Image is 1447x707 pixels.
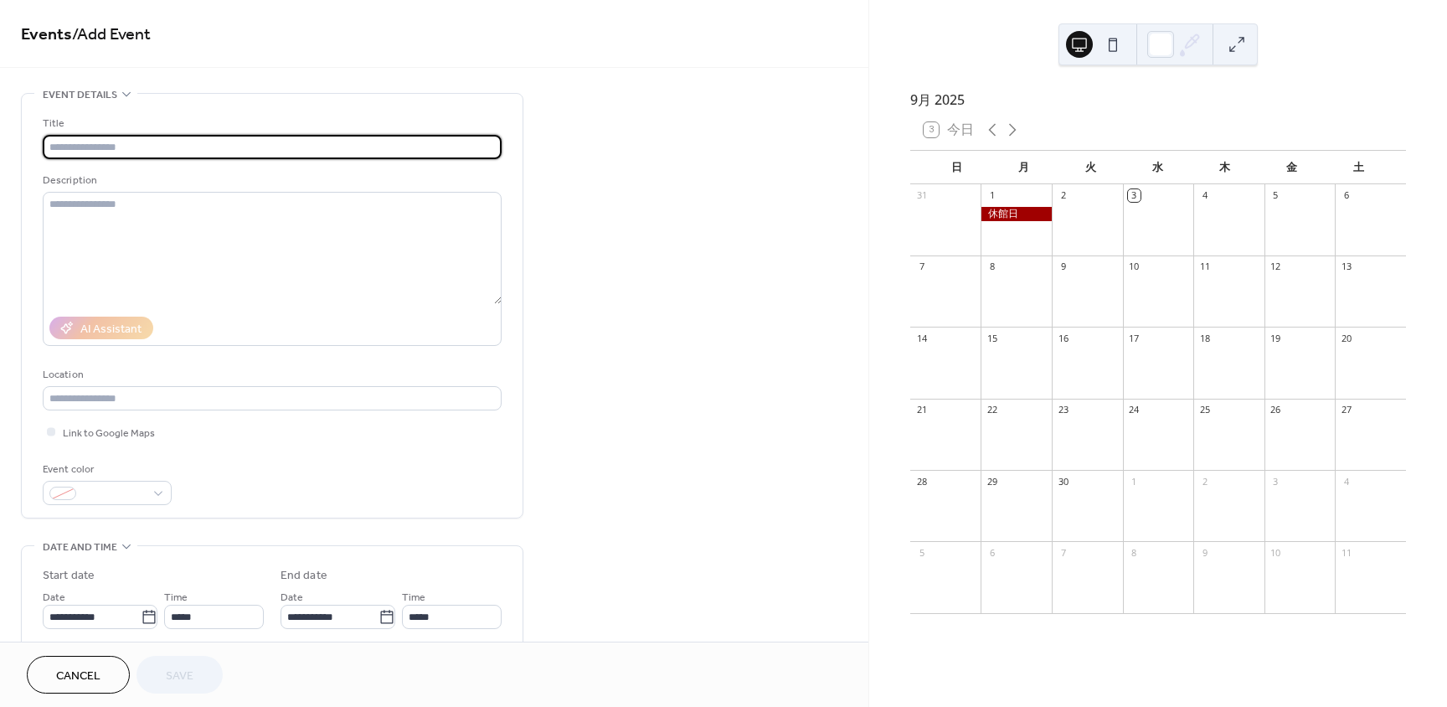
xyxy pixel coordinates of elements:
[986,475,998,488] div: 29
[1128,189,1141,202] div: 3
[915,261,928,273] div: 7
[1269,332,1282,344] div: 19
[43,461,168,478] div: Event color
[1269,261,1282,273] div: 12
[1128,546,1141,559] div: 8
[43,115,498,132] div: Title
[1057,189,1069,202] div: 2
[27,656,130,694] button: Cancel
[1057,332,1069,344] div: 16
[1057,404,1069,416] div: 23
[402,589,425,606] span: Time
[1057,261,1069,273] div: 9
[1128,404,1141,416] div: 24
[986,189,998,202] div: 1
[281,567,327,585] div: End date
[1198,475,1211,488] div: 2
[72,18,151,51] span: / Add Event
[915,189,928,202] div: 31
[924,151,991,184] div: 日
[1198,189,1211,202] div: 4
[1198,404,1211,416] div: 25
[1198,546,1211,559] div: 9
[986,332,998,344] div: 15
[1326,151,1393,184] div: 土
[991,151,1058,184] div: 月
[43,539,117,556] span: Date and time
[1198,261,1211,273] div: 11
[1340,261,1352,273] div: 13
[986,404,998,416] div: 22
[1340,546,1352,559] div: 11
[1128,261,1141,273] div: 10
[1057,475,1069,488] div: 30
[986,261,998,273] div: 8
[915,332,928,344] div: 14
[1340,475,1352,488] div: 4
[56,668,100,685] span: Cancel
[43,86,117,104] span: Event details
[1269,404,1282,416] div: 26
[164,589,188,606] span: Time
[1340,189,1352,202] div: 6
[915,546,928,559] div: 5
[43,172,498,189] div: Description
[43,366,498,384] div: Location
[1269,189,1282,202] div: 5
[1198,332,1211,344] div: 18
[1192,151,1259,184] div: 木
[1259,151,1326,184] div: 金
[43,589,65,606] span: Date
[63,425,155,442] span: Link to Google Maps
[1269,546,1282,559] div: 10
[1128,475,1141,488] div: 1
[1269,475,1282,488] div: 3
[986,546,998,559] div: 6
[981,207,1052,221] div: 休館日
[281,589,303,606] span: Date
[1340,404,1352,416] div: 27
[1058,151,1125,184] div: 火
[915,404,928,416] div: 21
[21,18,72,51] a: Events
[1128,332,1141,344] div: 17
[910,90,1406,110] div: 9月 2025
[43,567,95,585] div: Start date
[1125,151,1192,184] div: 水
[915,475,928,488] div: 28
[1340,332,1352,344] div: 20
[1057,546,1069,559] div: 7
